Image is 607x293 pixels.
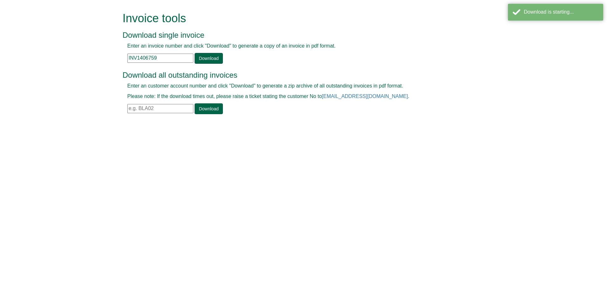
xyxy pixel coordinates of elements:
a: Download [195,53,223,64]
p: Please note: If the download times out, please raise a ticket stating the customer No to . [127,93,465,100]
a: Download [195,103,223,114]
h3: Download single invoice [123,31,470,39]
div: Download is starting... [524,9,598,16]
h3: Download all outstanding invoices [123,71,470,79]
h1: Invoice tools [123,12,470,25]
a: [EMAIL_ADDRESS][DOMAIN_NAME] [322,94,408,99]
input: e.g. BLA02 [127,104,193,113]
input: e.g. INV1234 [127,54,193,63]
p: Enter an customer account number and click "Download" to generate a zip archive of all outstandin... [127,82,465,90]
p: Enter an invoice number and click "Download" to generate a copy of an invoice in pdf format. [127,42,465,50]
